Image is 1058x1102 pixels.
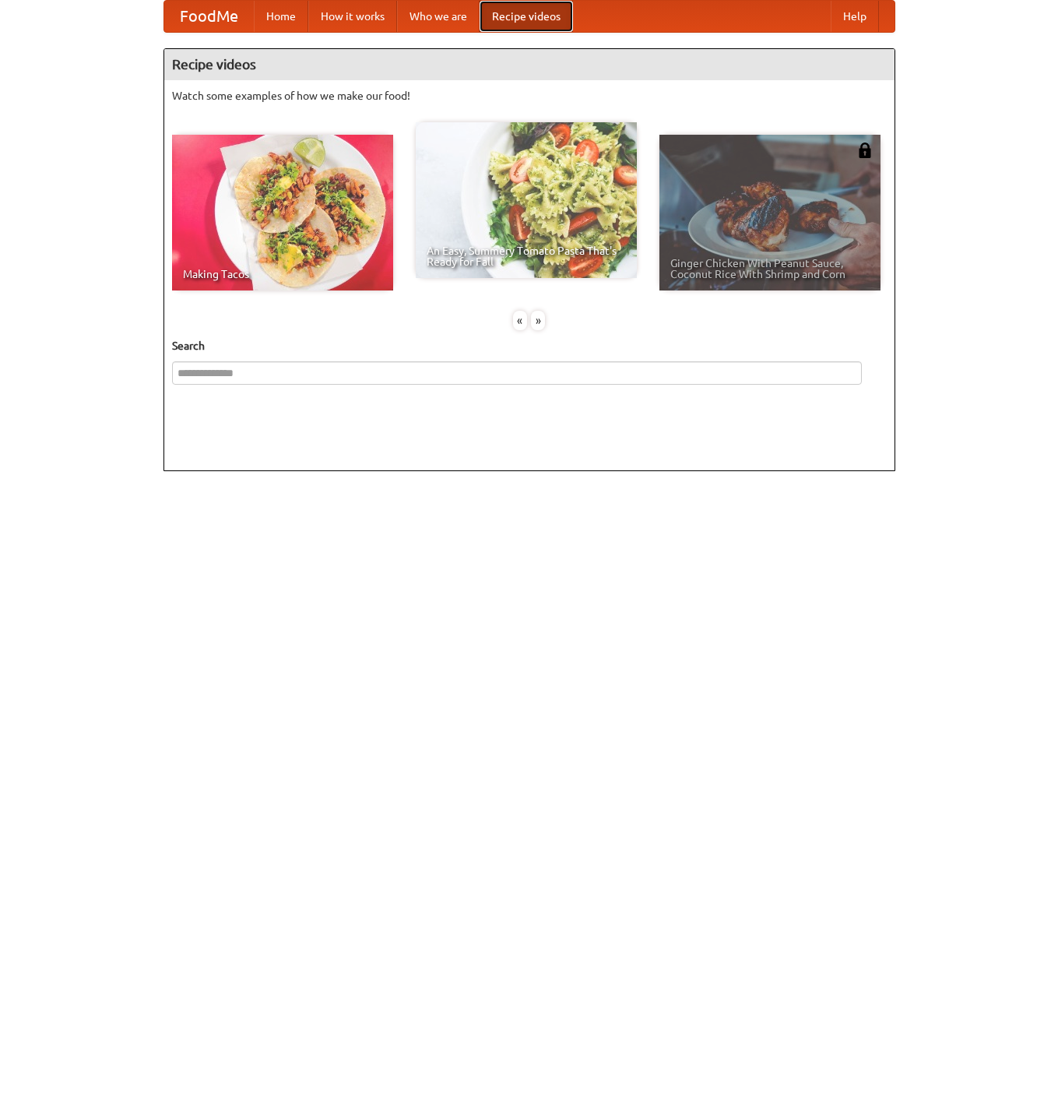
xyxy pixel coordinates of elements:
h5: Search [172,338,887,354]
a: FoodMe [164,1,254,32]
h4: Recipe videos [164,49,895,80]
a: Who we are [397,1,480,32]
a: Making Tacos [172,135,393,290]
div: » [531,311,545,330]
a: Help [831,1,879,32]
a: An Easy, Summery Tomato Pasta That's Ready for Fall [416,122,637,278]
div: « [513,311,527,330]
span: Making Tacos [183,269,382,280]
a: How it works [308,1,397,32]
img: 483408.png [857,143,873,158]
p: Watch some examples of how we make our food! [172,88,887,104]
span: An Easy, Summery Tomato Pasta That's Ready for Fall [427,245,626,267]
a: Recipe videos [480,1,573,32]
a: Home [254,1,308,32]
